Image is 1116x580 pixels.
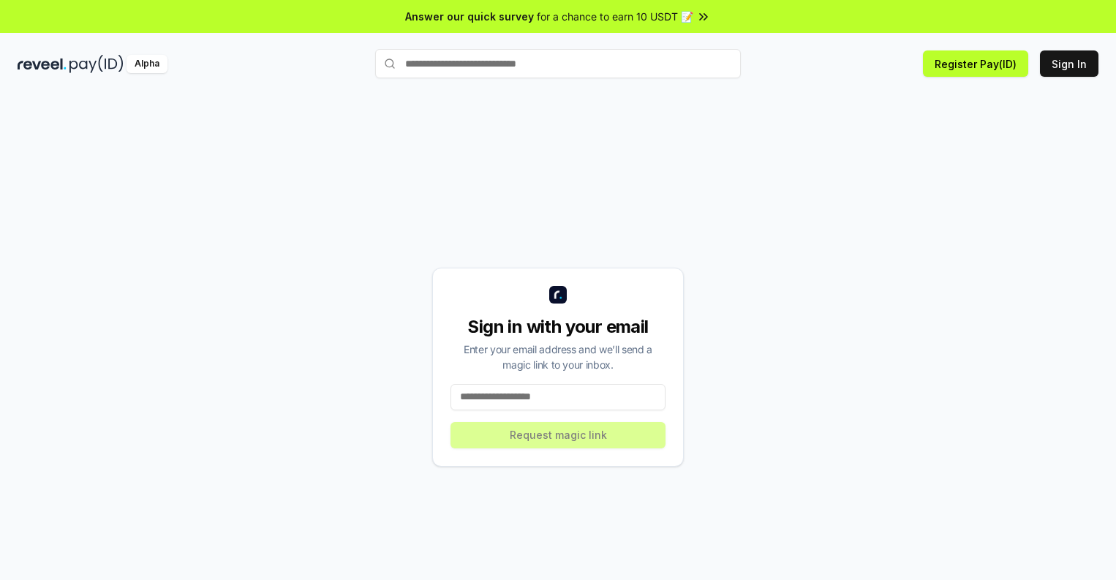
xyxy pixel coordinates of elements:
div: Alpha [127,55,167,73]
span: Answer our quick survey [405,9,534,24]
img: reveel_dark [18,55,67,73]
div: Sign in with your email [450,315,666,339]
button: Sign In [1040,50,1098,77]
div: Enter your email address and we’ll send a magic link to your inbox. [450,342,666,372]
img: pay_id [69,55,124,73]
img: logo_small [549,286,567,304]
button: Register Pay(ID) [923,50,1028,77]
span: for a chance to earn 10 USDT 📝 [537,9,693,24]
